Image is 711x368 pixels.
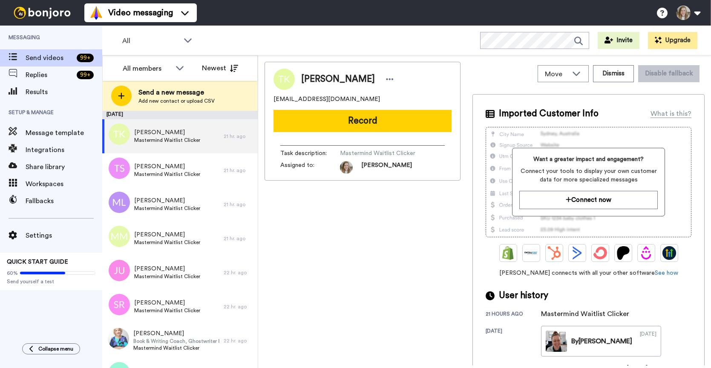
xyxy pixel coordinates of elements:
[280,161,340,174] span: Assigned to:
[26,53,73,63] span: Send videos
[499,289,548,302] span: User history
[196,60,245,77] button: Newest
[598,32,639,49] button: Invite
[571,336,632,346] div: By [PERSON_NAME]
[109,158,130,179] img: ts.png
[109,226,130,247] img: mm.png
[134,196,200,205] span: [PERSON_NAME]
[26,162,102,172] span: Share library
[38,345,73,352] span: Collapse menu
[280,149,340,158] span: Task description :
[26,145,102,155] span: Integrations
[662,246,676,260] img: GoHighLevel
[616,246,630,260] img: Patreon
[501,246,515,260] img: Shopify
[273,95,380,103] span: [EMAIL_ADDRESS][DOMAIN_NAME]
[133,329,219,338] span: [PERSON_NAME]
[123,63,171,74] div: All members
[570,246,584,260] img: ActiveCampaign
[7,259,68,265] span: QUICK START GUIDE
[122,36,179,46] span: All
[134,239,200,246] span: Mastermind Waitlist Clicker
[134,205,200,212] span: Mastermind Waitlist Clicker
[26,128,102,138] span: Message template
[134,273,200,280] span: Mastermind Waitlist Clicker
[26,87,102,97] span: Results
[108,7,173,19] span: Video messaging
[109,124,130,145] img: tk.png
[273,110,452,132] button: Record
[593,246,607,260] img: ConvertKit
[361,161,412,174] span: [PERSON_NAME]
[26,230,102,241] span: Settings
[7,270,18,276] span: 60%
[109,192,130,213] img: ml.png
[224,167,253,174] div: 21 hr. ago
[547,246,561,260] img: Hubspot
[77,54,94,62] div: 99 +
[541,309,629,319] div: Mastermind Waitlist Clicker
[109,294,130,315] img: sr.png
[638,65,699,82] button: Disable fallback
[499,107,599,120] span: Imported Customer Info
[26,196,102,206] span: Fallbacks
[651,109,691,119] div: What is this?
[108,328,129,349] img: 7d58c1d6-2594-4be9-97d8-ac26f30c7385.jpg
[102,111,258,119] div: [DATE]
[7,278,95,285] span: Send yourself a test
[541,326,661,356] a: By[PERSON_NAME][DATE]
[26,70,73,80] span: Replies
[224,133,253,140] div: 21 hr. ago
[224,337,253,344] div: 22 hr. ago
[519,191,658,209] button: Connect now
[524,246,538,260] img: Ontraport
[224,303,253,310] div: 22 hr. ago
[301,73,375,86] span: [PERSON_NAME]
[224,201,253,208] div: 21 hr. ago
[273,69,295,90] img: Image of Trina Kaminaka
[545,69,568,79] span: Move
[134,299,200,307] span: [PERSON_NAME]
[486,310,541,319] div: 21 hours ago
[340,149,421,158] span: Mastermind Waitlist Clicker
[486,328,541,356] div: [DATE]
[134,162,200,171] span: [PERSON_NAME]
[640,331,656,352] div: [DATE]
[224,269,253,276] div: 22 hr. ago
[22,343,80,354] button: Collapse menu
[648,32,697,49] button: Upgrade
[134,128,200,137] span: [PERSON_NAME]
[134,307,200,314] span: Mastermind Waitlist Clicker
[138,87,215,98] span: Send a new message
[109,260,130,281] img: ju.png
[134,137,200,144] span: Mastermind Waitlist Clicker
[639,246,653,260] img: Drip
[134,264,200,273] span: [PERSON_NAME]
[133,338,219,345] span: Book & Writing Coach, Ghostwriter & Writing Consultant
[546,331,567,352] img: 46e45e25-cb15-40c8-bed8-6de014cb245f-thumb.jpg
[10,7,74,19] img: bj-logo-header-white.svg
[138,98,215,104] span: Add new contact or upload CSV
[77,71,94,79] div: 99 +
[26,179,102,189] span: Workspaces
[134,171,200,178] span: Mastermind Waitlist Clicker
[486,269,691,277] span: [PERSON_NAME] connects with all your other software
[340,161,353,174] img: 19a77810-e9db-40e5-aa1c-9452e64c7f04-1539814671.jpg
[519,155,658,164] span: Want a greater impact and engagement?
[89,6,103,20] img: vm-color.svg
[134,230,200,239] span: [PERSON_NAME]
[655,270,678,276] a: See how
[133,345,219,351] span: Mastermind Waitlist Clicker
[519,167,658,184] span: Connect your tools to display your own customer data for more specialized messages
[224,235,253,242] div: 21 hr. ago
[593,65,634,82] button: Dismiss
